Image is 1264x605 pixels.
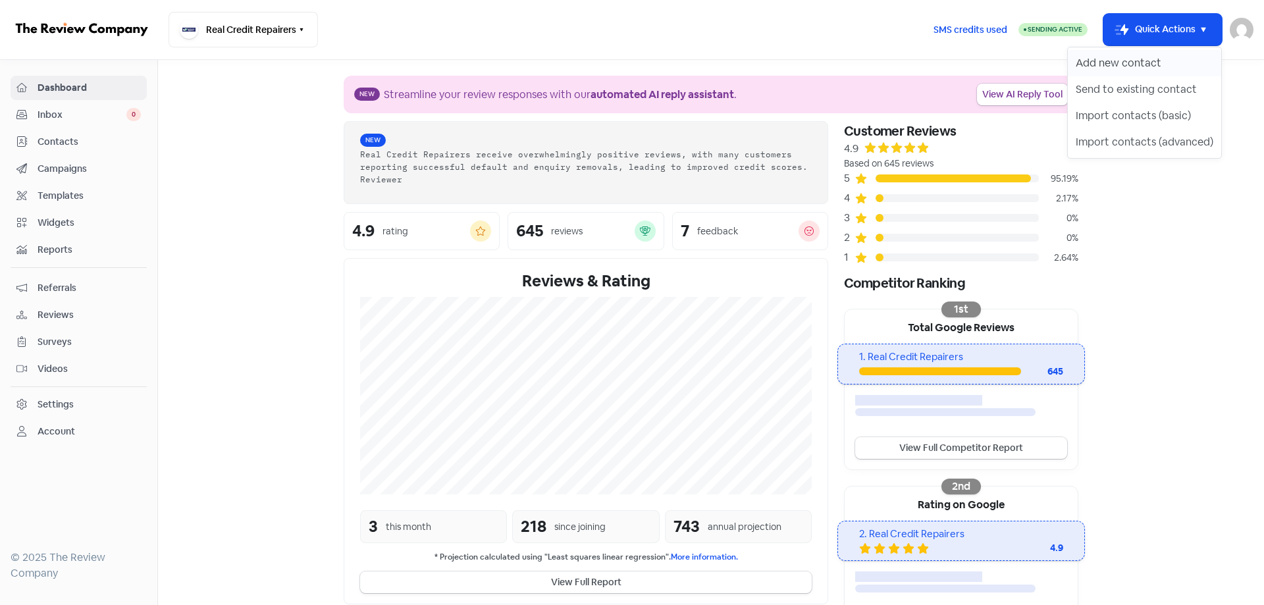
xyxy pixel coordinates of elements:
span: Reviews [38,308,141,322]
div: 1 [844,250,855,265]
button: Import contacts (basic) [1068,103,1221,129]
a: Reviews [11,303,147,327]
a: SMS credits used [922,22,1018,36]
div: 645 [516,223,543,239]
a: Settings [11,392,147,417]
span: Campaigns [38,162,141,176]
div: 2. Real Credit Repairers [859,527,1063,542]
span: New [354,88,380,101]
div: 2nd [941,479,981,494]
a: Dashboard [11,76,147,100]
a: Videos [11,357,147,381]
a: Sending Active [1018,22,1088,38]
span: Reports [38,243,141,257]
div: annual projection [708,520,781,534]
a: Account [11,419,147,444]
div: Real Credit Repairers receive overwhelmingly positive reviews, with many customers reporting succ... [360,148,812,185]
div: 7 [681,223,689,239]
div: © 2025 The Review Company [11,550,147,581]
div: Reviews & Rating [360,269,812,293]
span: Sending Active [1028,25,1082,34]
a: Referrals [11,276,147,300]
small: * Projection calculated using "Least squares linear regression". [360,551,812,564]
div: 5 [844,171,855,186]
button: Add new contact [1068,50,1221,76]
a: Inbox 0 [11,103,147,127]
div: 0% [1039,211,1078,225]
span: 0 [126,108,141,121]
div: Competitor Ranking [844,273,1078,293]
div: 95.19% [1039,172,1078,186]
div: Settings [38,398,74,411]
span: Contacts [38,135,141,149]
button: Real Credit Repairers [169,12,318,47]
span: Templates [38,189,141,203]
div: since joining [554,520,606,534]
div: 2.64% [1039,251,1078,265]
div: 218 [521,515,546,539]
span: Referrals [38,281,141,295]
button: Send to existing contact [1068,76,1221,103]
a: 7feedback [672,212,828,250]
div: 3 [844,210,855,226]
span: Widgets [38,216,141,230]
div: Rating on Google [845,487,1078,521]
div: 0% [1039,231,1078,245]
div: Streamline your review responses with our . [384,87,737,103]
div: rating [382,224,408,238]
div: 743 [673,515,700,539]
a: Reports [11,238,147,262]
div: 3 [369,515,378,539]
button: Import contacts (advanced) [1068,129,1221,155]
span: New [360,134,386,147]
a: Widgets [11,211,147,235]
a: 645reviews [508,212,664,250]
div: 645 [1021,365,1063,379]
a: 4.9rating [344,212,500,250]
a: View Full Competitor Report [855,437,1067,459]
span: Inbox [38,108,126,122]
span: SMS credits used [934,23,1007,37]
div: 2.17% [1039,192,1078,205]
div: 2 [844,230,855,246]
a: Contacts [11,130,147,154]
div: 1st [941,302,981,317]
span: Surveys [38,335,141,349]
div: 4.9 [844,141,858,157]
b: automated AI reply assistant [591,88,734,101]
img: User [1230,18,1253,41]
div: reviews [551,224,583,238]
a: Campaigns [11,157,147,181]
button: Quick Actions [1103,14,1222,45]
div: feedback [697,224,738,238]
div: 4 [844,190,855,206]
span: Videos [38,362,141,376]
a: Templates [11,184,147,208]
div: Based on 645 reviews [844,157,1078,171]
div: Account [38,425,75,438]
button: View Full Report [360,571,812,593]
div: Customer Reviews [844,121,1078,141]
a: View AI Reply Tool [977,84,1068,105]
a: Surveys [11,330,147,354]
div: 4.9 [352,223,375,239]
div: 1. Real Credit Repairers [859,350,1063,365]
div: Total Google Reviews [845,309,1078,344]
span: Dashboard [38,81,141,95]
a: More information. [671,552,738,562]
div: 4.9 [1011,541,1063,555]
div: this month [386,520,431,534]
